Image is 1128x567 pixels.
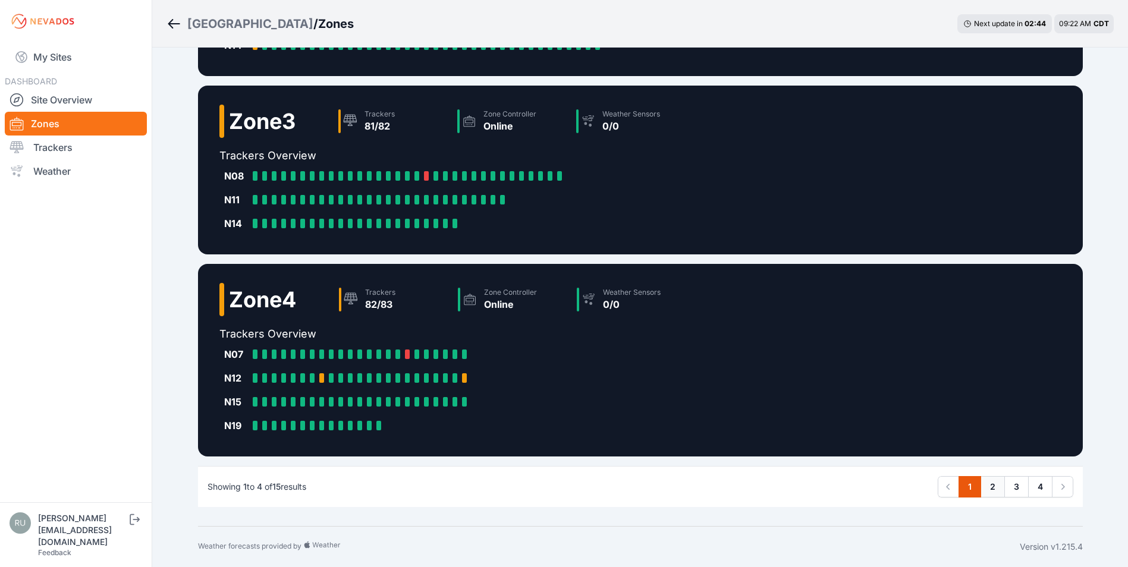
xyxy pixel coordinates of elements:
div: 81/82 [365,119,395,133]
img: Nevados [10,12,76,31]
a: Weather Sensors0/0 [571,105,690,138]
span: 4 [257,481,262,492]
div: 82/83 [365,297,395,311]
div: 02 : 44 [1025,19,1046,29]
span: DASHBOARD [5,76,57,86]
div: Version v1.215.4 [1020,541,1083,553]
img: russell@nevados.solar [10,512,31,534]
span: Next update in [974,19,1023,28]
h3: Zones [318,15,354,32]
a: Trackers81/82 [334,105,453,138]
div: Online [484,297,537,311]
h2: Trackers Overview [219,326,691,342]
h2: Trackers Overview [219,147,690,164]
a: [GEOGRAPHIC_DATA] [187,15,313,32]
h2: Zone 4 [229,288,296,311]
a: 2 [981,476,1005,497]
div: Zone Controller [483,109,536,119]
div: Zone Controller [484,288,537,297]
p: Showing to of results [208,481,306,493]
h2: Zone 3 [229,109,296,133]
div: Online [483,119,536,133]
a: Site Overview [5,88,147,112]
a: Trackers82/83 [334,283,453,316]
div: Trackers [365,109,395,119]
a: Feedback [38,548,71,557]
div: N08 [224,169,248,183]
a: 3 [1004,476,1029,497]
a: 1 [959,476,981,497]
a: Weather [5,159,147,183]
div: Weather Sensors [602,109,660,119]
div: Weather forecasts provided by [198,541,1020,553]
a: 4 [1028,476,1052,497]
span: CDT [1094,19,1109,28]
a: Zones [5,112,147,136]
div: N15 [224,395,248,409]
a: Trackers [5,136,147,159]
div: N07 [224,347,248,361]
a: My Sites [5,43,147,71]
span: 1 [243,481,247,492]
div: N19 [224,418,248,433]
span: 09:22 AM [1059,19,1091,28]
span: 15 [272,481,281,492]
nav: Breadcrumb [166,8,354,39]
a: Weather Sensors0/0 [572,283,691,316]
div: Trackers [365,288,395,297]
div: N14 [224,216,248,231]
div: Weather Sensors [603,288,661,297]
div: N12 [224,371,248,385]
div: [PERSON_NAME][EMAIL_ADDRESS][DOMAIN_NAME] [38,512,127,548]
div: 0/0 [603,297,661,311]
div: 0/0 [602,119,660,133]
span: / [313,15,318,32]
nav: Pagination [938,476,1073,497]
div: N11 [224,193,248,207]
